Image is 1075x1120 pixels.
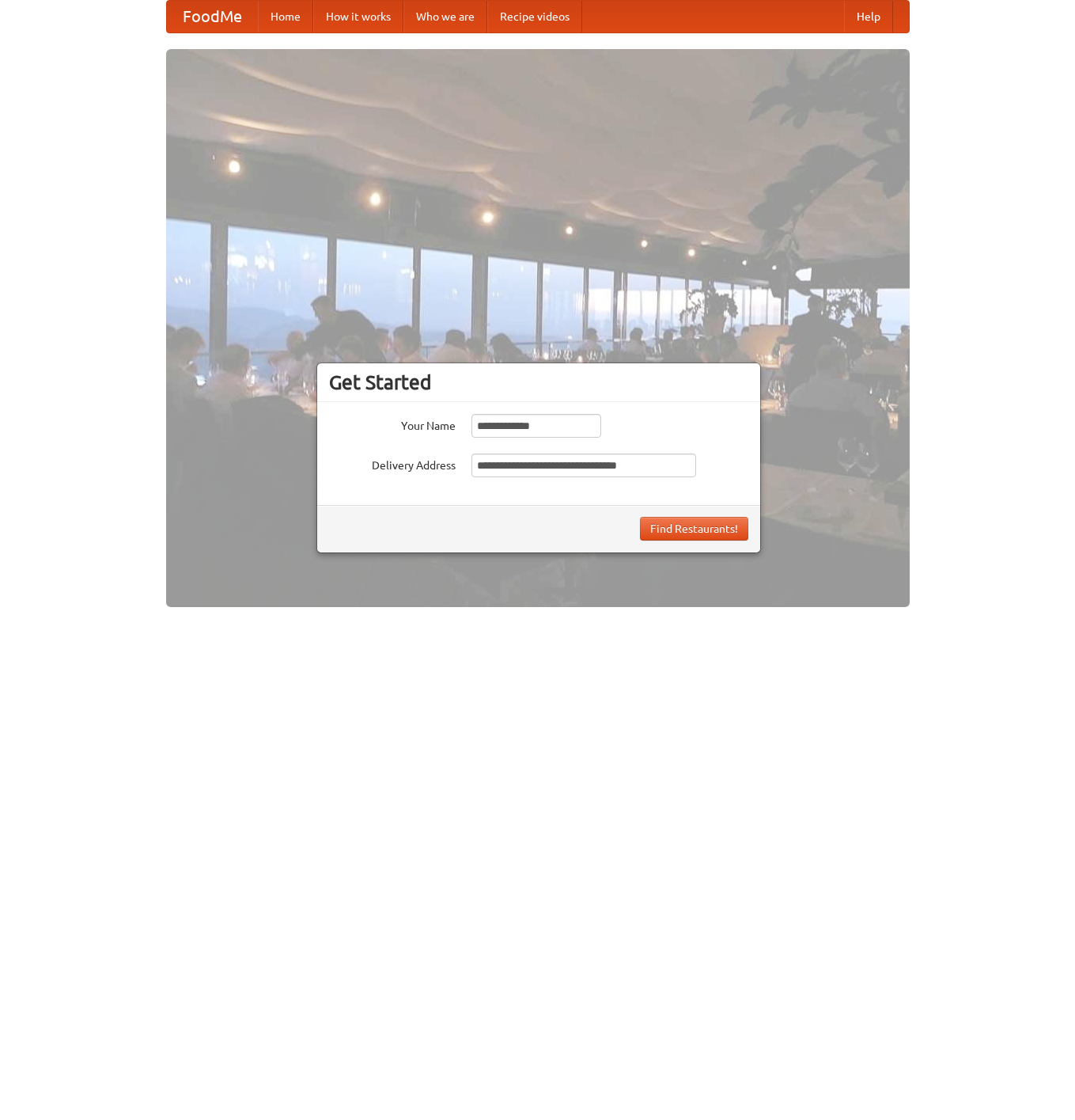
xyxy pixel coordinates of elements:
h3: Get Started [329,370,748,394]
button: Find Restaurants! [640,517,748,541]
a: FoodMe [167,1,258,32]
a: Help [844,1,893,32]
a: How it works [313,1,403,32]
a: Home [258,1,313,32]
label: Delivery Address [329,454,456,473]
a: Recipe videos [487,1,582,32]
label: Your Name [329,414,456,434]
a: Who we are [403,1,487,32]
